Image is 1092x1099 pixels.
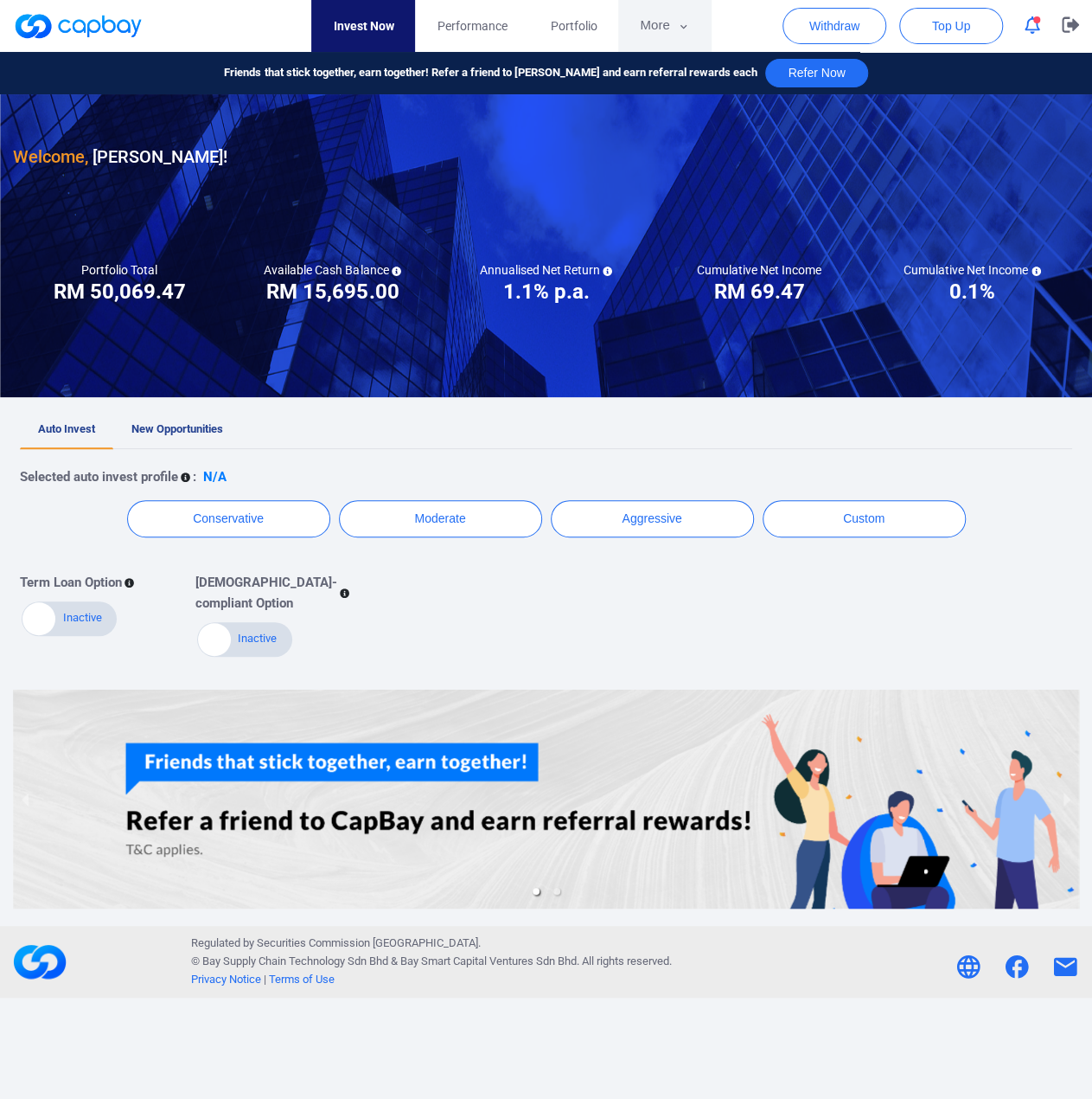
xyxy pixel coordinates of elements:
[13,146,88,167] span: Welcome,
[551,500,754,537] button: Aggressive
[191,973,261,986] a: Privacy Notice
[127,500,330,537] button: Conservative
[20,466,178,487] p: Selected auto invest profile
[81,262,157,278] h5: Portfolio Total
[20,572,122,593] p: Term Loan Option
[224,64,757,82] span: Friends that stick together, earn together! Refer a friend to [PERSON_NAME] and earn referral rew...
[13,935,67,989] img: footerLogo
[437,16,507,35] span: Performance
[782,8,886,44] button: Withdraw
[13,690,37,909] button: previous slide / item
[763,500,966,537] button: Custom
[550,16,597,35] span: Portfolio
[195,572,337,614] p: [DEMOGRAPHIC_DATA]-compliant Option
[904,262,1041,278] h5: Cumulative Net Income
[899,8,1003,44] button: Top Up
[339,500,542,537] button: Moderate
[266,278,399,305] h3: RM 15,695.00
[932,17,970,35] span: Top Up
[1055,690,1079,909] button: next slide / item
[553,888,560,895] li: slide item 2
[131,422,223,435] span: New Opportunities
[193,466,196,487] p: :
[203,466,227,487] p: N/A
[714,278,805,305] h3: RM 69.47
[502,278,589,305] h3: 1.1% p.a.
[533,888,540,895] li: slide item 1
[54,278,186,305] h3: RM 50,069.47
[479,262,612,278] h5: Annualised Net Return
[400,954,577,967] span: Bay Smart Capital Ventures Sdn Bhd
[765,59,867,87] button: Refer Now
[949,278,995,305] h3: 0.1%
[191,935,672,988] p: Regulated by Securities Commission [GEOGRAPHIC_DATA]. © Bay Supply Chain Technology Sdn Bhd & . A...
[269,973,335,986] a: Terms of Use
[38,422,95,435] span: Auto Invest
[264,262,401,278] h5: Available Cash Balance
[13,143,227,170] h3: [PERSON_NAME] !
[697,262,821,278] h5: Cumulative Net Income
